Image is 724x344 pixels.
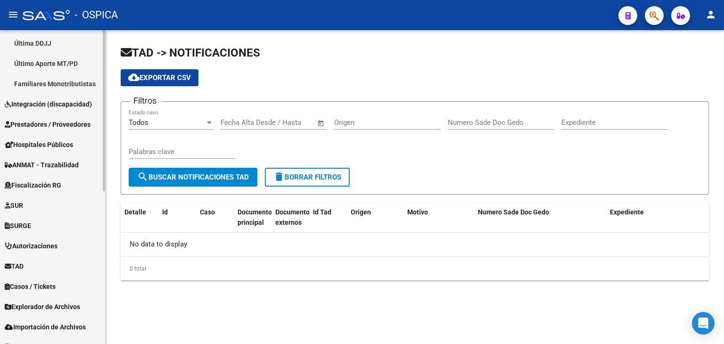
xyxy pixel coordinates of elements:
span: Documento principal [238,208,272,227]
span: Caso [200,208,215,216]
span: Detalle [124,208,146,216]
span: Integración (discapacidad) [5,99,92,109]
span: Motivo [407,208,428,216]
mat-icon: person [705,9,716,20]
mat-icon: delete [273,171,285,182]
span: Importación de Archivos [5,322,86,332]
datatable-header-cell: Detalle [121,202,158,233]
span: Documentos externos [275,208,313,227]
span: Exportar CSV [128,74,191,82]
datatable-header-cell: Id [158,202,196,233]
datatable-header-cell: Documento principal [234,202,271,233]
span: TAD [5,261,24,271]
span: Todos [129,118,148,127]
span: Explorador de Archivos [5,302,80,312]
datatable-header-cell: Documentos externos [271,202,309,233]
div: 0 total [121,257,709,280]
button: Exportar CSV [121,69,198,86]
datatable-header-cell: Origen [347,202,403,233]
span: Prestadores / Proveedores [5,119,90,130]
span: Hospitales Públicos [5,139,73,150]
span: Id [162,208,168,216]
datatable-header-cell: Caso [196,202,234,233]
span: Expediente [610,208,644,216]
span: ANMAT - Trazabilidad [5,160,79,170]
mat-icon: menu [8,9,19,20]
input: Fecha inicio [221,118,259,127]
span: SUR [5,200,23,211]
span: TAD -> NOTIFICACIONES [121,46,260,59]
span: SURGE [5,221,31,231]
span: Numero Sade Doc Gedo [478,208,549,216]
input: Fecha fin [267,118,313,127]
button: Buscar Notificaciones TAD [129,168,257,187]
span: Id Tad [313,208,331,216]
button: Open calendar [316,118,327,129]
span: Origen [351,208,371,216]
span: Casos / Tickets [5,281,56,292]
div: No data to display [121,233,709,256]
datatable-header-cell: Numero Sade Doc Gedo [474,202,606,233]
span: Borrar Filtros [273,173,341,181]
datatable-header-cell: Id Tad [309,202,347,233]
span: - OSPICA [74,5,118,25]
span: Buscar Notificaciones TAD [137,173,249,181]
span: Fiscalización RG [5,180,61,190]
div: Open Intercom Messenger [692,312,715,335]
mat-icon: search [137,171,148,182]
datatable-header-cell: Motivo [403,202,474,233]
span: Autorizaciones [5,241,58,251]
mat-icon: cloud_download [128,72,140,83]
button: Borrar Filtros [265,168,350,187]
h3: Filtros [129,94,161,107]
